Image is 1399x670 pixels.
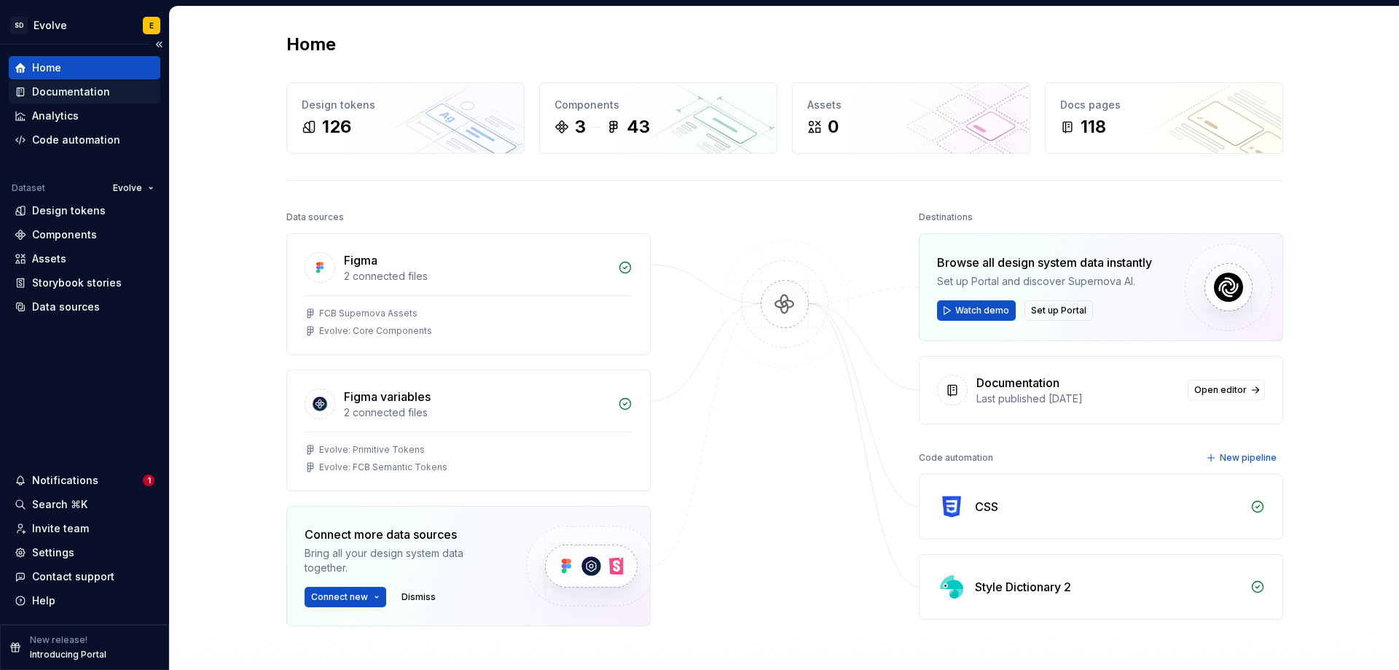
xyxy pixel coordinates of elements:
[1194,384,1247,396] span: Open editor
[1024,300,1093,321] button: Set up Portal
[322,115,351,139] div: 126
[919,448,993,468] div: Code automation
[32,252,66,266] div: Assets
[32,300,100,314] div: Data sources
[32,203,106,218] div: Design tokens
[302,98,509,112] div: Design tokens
[319,444,425,456] div: Evolve: Primitive Tokens
[807,98,1015,112] div: Assets
[344,252,377,269] div: Figma
[3,9,166,41] button: SDEvolveE
[319,461,447,473] div: Evolve: FCB Semantic Tokens
[113,182,142,194] span: Evolve
[9,271,160,295] a: Storybook stories
[955,305,1009,316] span: Watch demo
[34,18,67,33] div: Evolve
[937,254,1152,271] div: Browse all design system data instantly
[937,300,1016,321] button: Watch demo
[554,98,762,112] div: Components
[32,593,55,608] div: Help
[305,526,501,543] div: Connect more data sources
[828,115,839,139] div: 0
[9,128,160,152] a: Code automation
[32,85,110,99] div: Documentation
[9,104,160,128] a: Analytics
[319,325,432,337] div: Evolve: Core Components
[311,591,368,603] span: Connect new
[975,578,1071,596] div: Style Dictionary 2
[32,473,98,488] div: Notifications
[305,546,501,575] div: Bring all your design system data together.
[1220,452,1277,464] span: New pipeline
[9,199,160,222] a: Design tokens
[32,521,89,536] div: Invite team
[627,115,650,139] div: 43
[32,109,79,123] div: Analytics
[32,276,122,290] div: Storybook stories
[10,17,28,34] div: SD
[286,233,651,355] a: Figma2 connected filesFCB Supernova AssetsEvolve: Core Components
[286,33,336,56] h2: Home
[1202,448,1283,468] button: New pipeline
[32,545,74,560] div: Settings
[319,308,418,319] div: FCB Supernova Assets
[106,178,160,198] button: Evolve
[9,541,160,564] a: Settings
[286,207,344,227] div: Data sources
[395,587,442,607] button: Dismiss
[9,589,160,612] button: Help
[9,493,160,516] button: Search ⌘K
[305,587,386,607] button: Connect new
[286,82,525,154] a: Design tokens126
[975,498,998,515] div: CSS
[1081,115,1106,139] div: 118
[32,569,114,584] div: Contact support
[575,115,586,139] div: 3
[1045,82,1283,154] a: Docs pages118
[9,517,160,540] a: Invite team
[1031,305,1086,316] span: Set up Portal
[9,565,160,588] button: Contact support
[9,247,160,270] a: Assets
[143,475,154,486] span: 1
[1188,380,1265,400] a: Open editor
[32,227,97,242] div: Components
[9,223,160,246] a: Components
[919,207,973,227] div: Destinations
[30,634,87,646] p: New release!
[344,405,609,420] div: 2 connected files
[1060,98,1268,112] div: Docs pages
[12,182,45,194] div: Dataset
[149,20,154,31] div: E
[9,295,160,319] a: Data sources
[9,80,160,104] a: Documentation
[792,82,1030,154] a: Assets0
[937,274,1152,289] div: Set up Portal and discover Supernova AI.
[976,374,1059,392] div: Documentation
[9,469,160,492] button: Notifications1
[149,34,169,55] button: Collapse sidebar
[539,82,777,154] a: Components343
[9,56,160,79] a: Home
[401,591,436,603] span: Dismiss
[286,370,651,491] a: Figma variables2 connected filesEvolve: Primitive TokensEvolve: FCB Semantic Tokens
[32,133,120,147] div: Code automation
[976,392,1179,406] div: Last published [DATE]
[30,649,106,661] p: Introducing Portal
[344,269,609,284] div: 2 connected files
[32,497,87,512] div: Search ⌘K
[344,388,431,405] div: Figma variables
[32,61,61,75] div: Home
